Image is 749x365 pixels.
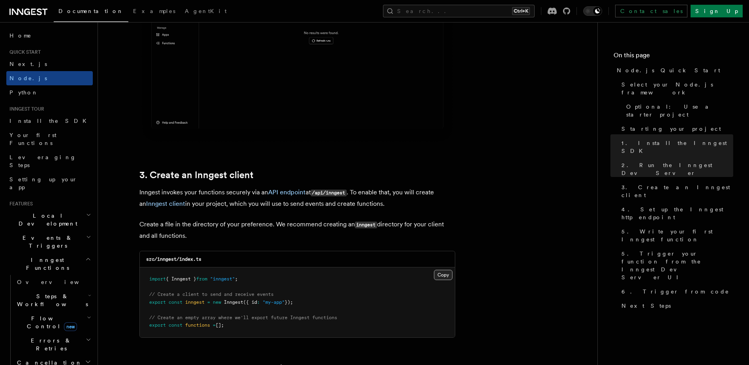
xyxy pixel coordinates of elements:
button: Copy [434,270,452,280]
a: Leveraging Steps [6,150,93,172]
span: Your first Functions [9,132,56,146]
a: Python [6,85,93,100]
code: inngest [355,222,377,228]
a: Contact sales [615,5,687,17]
button: Inngest Functions [6,253,93,275]
span: Documentation [58,8,124,14]
a: Inngest client [146,200,185,207]
span: AgentKit [185,8,227,14]
span: Leveraging Steps [9,154,76,168]
span: Optional: Use a starter project [626,103,733,119]
span: Select your Node.js framework [621,81,733,96]
h4: On this page [614,51,733,63]
a: Node.js Quick Start [614,63,733,77]
a: Overview [14,275,93,289]
span: from [196,276,207,282]
span: Features [6,201,33,207]
span: Next.js [9,61,47,67]
span: Overview [17,279,98,285]
a: 2. Run the Inngest Dev Server [618,158,733,180]
span: new [213,299,221,305]
a: Home [6,28,93,43]
a: Setting up your app [6,172,93,194]
button: Flow Controlnew [14,311,93,333]
a: Next Steps [618,299,733,313]
span: 2. Run the Inngest Dev Server [621,161,733,177]
p: Inngest invokes your functions securely via an at . To enable that, you will create an in your pr... [139,187,455,209]
span: Setting up your app [9,176,77,190]
span: Examples [133,8,175,14]
span: const [169,322,182,328]
a: Install the SDK [6,114,93,128]
span: = [207,299,210,305]
button: Search...Ctrl+K [383,5,535,17]
span: inngest [185,299,205,305]
span: Inngest [224,299,243,305]
button: Events & Triggers [6,231,93,253]
a: Your first Functions [6,128,93,150]
span: Local Development [6,212,86,228]
span: Starting your project [621,125,721,133]
a: Examples [128,2,180,21]
button: Steps & Workflows [14,289,93,311]
span: 4. Set up the Inngest http endpoint [621,205,733,221]
span: export [149,322,166,328]
span: Home [9,32,32,40]
span: Python [9,89,38,96]
span: 5. Write your first Inngest function [621,228,733,243]
span: functions [185,322,210,328]
span: Events & Triggers [6,234,86,250]
span: Install the SDK [9,118,91,124]
a: Select your Node.js framework [618,77,733,100]
a: AgentKit [180,2,231,21]
a: 3. Create an Inngest client [139,169,253,181]
span: const [169,299,182,305]
a: Next.js [6,57,93,71]
span: // Create an empty array where we'll export future Inngest functions [149,315,337,320]
a: 1. Install the Inngest SDK [618,136,733,158]
span: Errors & Retries [14,337,86,352]
span: export [149,299,166,305]
span: 3. Create an Inngest client [621,183,733,199]
span: "my-app" [263,299,285,305]
span: 5. Trigger your function from the Inngest Dev Server UI [621,250,733,281]
span: { Inngest } [166,276,196,282]
span: 6. Trigger from code [621,288,729,295]
code: /api/inngest [311,190,347,196]
button: Local Development [6,209,93,231]
span: ({ id [243,299,257,305]
a: 6. Trigger from code [618,284,733,299]
a: 3. Create an Inngest client [618,180,733,202]
kbd: Ctrl+K [512,7,530,15]
a: 5. Trigger your function from the Inngest Dev Server UI [618,246,733,284]
a: Starting your project [618,122,733,136]
button: Errors & Retries [14,333,93,356]
p: Create a file in the directory of your preference. We recommend creating an directory for your cl... [139,219,455,241]
button: Toggle dark mode [583,6,602,16]
span: Node.js Quick Start [617,66,720,74]
span: Inngest Functions [6,256,85,272]
a: Node.js [6,71,93,85]
span: new [64,322,77,331]
a: Sign Up [691,5,743,17]
span: Quick start [6,49,41,55]
span: = [213,322,216,328]
span: : [257,299,260,305]
span: 1. Install the Inngest SDK [621,139,733,155]
span: Flow Control [14,314,87,330]
a: Documentation [54,2,128,22]
code: src/inngest/index.ts [146,256,201,262]
a: API endpoint [268,188,306,196]
span: }); [285,299,293,305]
a: 4. Set up the Inngest http endpoint [618,202,733,224]
a: 5. Write your first Inngest function [618,224,733,246]
span: // Create a client to send and receive events [149,292,274,297]
span: Steps & Workflows [14,292,88,308]
span: "inngest" [210,276,235,282]
span: import [149,276,166,282]
span: ; [235,276,238,282]
a: Optional: Use a starter project [623,100,733,122]
span: []; [216,322,224,328]
span: Next Steps [621,302,671,310]
span: Node.js [9,75,47,81]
